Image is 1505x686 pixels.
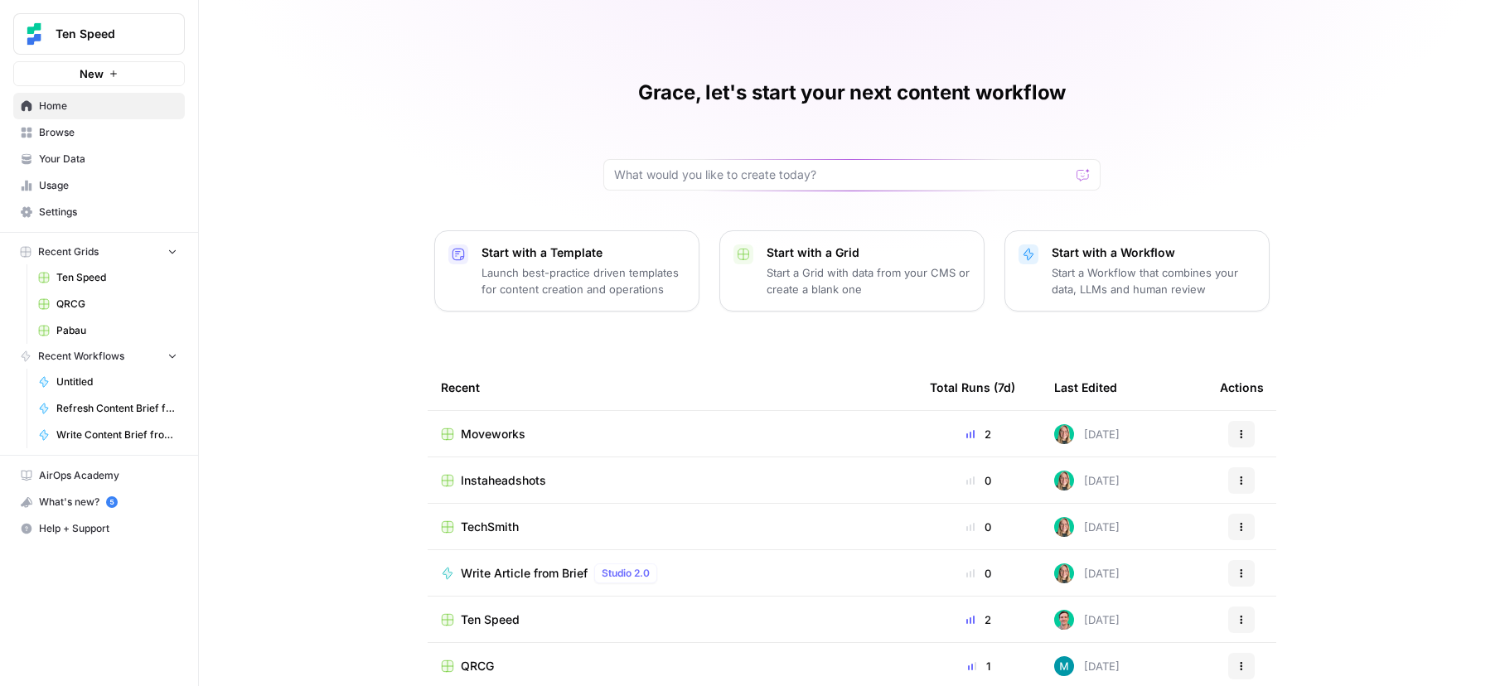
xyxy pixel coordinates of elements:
[56,428,177,442] span: Write Content Brief from Keyword [DEV]
[1054,365,1117,410] div: Last Edited
[56,323,177,338] span: Pabau
[441,563,903,583] a: Write Article from BriefStudio 2.0
[109,498,114,506] text: 5
[930,565,1028,582] div: 0
[602,566,650,581] span: Studio 2.0
[39,152,177,167] span: Your Data
[31,317,185,344] a: Pabau
[56,270,177,285] span: Ten Speed
[1004,230,1270,312] button: Start with a WorkflowStart a Workflow that combines your data, LLMs and human review
[38,244,99,259] span: Recent Grids
[1054,656,1074,676] img: 9k9gt13slxq95qn7lcfsj5lxmi7v
[39,205,177,220] span: Settings
[1220,365,1264,410] div: Actions
[1054,610,1120,630] div: [DATE]
[13,119,185,146] a: Browse
[13,93,185,119] a: Home
[930,426,1028,442] div: 2
[1052,264,1256,297] p: Start a Workflow that combines your data, LLMs and human review
[13,172,185,199] a: Usage
[461,565,588,582] span: Write Article from Brief
[461,472,546,489] span: Instaheadshots
[461,426,525,442] span: Moveworks
[80,65,104,82] span: New
[1054,424,1074,444] img: clj2pqnt5d80yvglzqbzt3r6x08a
[13,13,185,55] button: Workspace: Ten Speed
[719,230,985,312] button: Start with a GridStart a Grid with data from your CMS or create a blank one
[13,515,185,542] button: Help + Support
[39,521,177,536] span: Help + Support
[39,468,177,483] span: AirOps Academy
[1054,471,1074,490] img: clj2pqnt5d80yvglzqbzt3r6x08a
[1054,424,1120,444] div: [DATE]
[1054,656,1120,676] div: [DATE]
[441,365,903,410] div: Recent
[441,658,903,674] a: QRCG
[767,264,970,297] p: Start a Grid with data from your CMS or create a blank one
[638,80,1066,106] h1: Grace, let's start your next content workflow
[441,611,903,628] a: Ten Speed
[1054,610,1074,630] img: 1eahkienco7l9xb1thyc3hpt8xf6
[13,344,185,369] button: Recent Workflows
[13,462,185,489] a: AirOps Academy
[930,365,1015,410] div: Total Runs (7d)
[14,490,184,514] div: What's new?
[31,291,185,317] a: QRCG
[767,244,970,261] p: Start with a Grid
[1052,244,1256,261] p: Start with a Workflow
[461,611,520,628] span: Ten Speed
[434,230,699,312] button: Start with a TemplateLaunch best-practice driven templates for content creation and operations
[441,472,903,489] a: Instaheadshots
[441,426,903,442] a: Moveworks
[461,519,519,535] span: TechSmith
[1054,563,1074,583] img: clj2pqnt5d80yvglzqbzt3r6x08a
[56,374,177,389] span: Untitled
[13,199,185,225] a: Settings
[930,658,1028,674] div: 1
[56,26,156,42] span: Ten Speed
[31,369,185,395] a: Untitled
[13,61,185,86] button: New
[39,178,177,193] span: Usage
[1054,517,1120,537] div: [DATE]
[13,489,185,515] button: What's new? 5
[19,19,49,49] img: Ten Speed Logo
[13,239,185,264] button: Recent Grids
[1054,563,1120,583] div: [DATE]
[31,395,185,422] a: Refresh Content Brief from Keyword [DEV]
[31,264,185,291] a: Ten Speed
[31,422,185,448] a: Write Content Brief from Keyword [DEV]
[39,125,177,140] span: Browse
[1054,471,1120,490] div: [DATE]
[39,99,177,114] span: Home
[930,472,1028,489] div: 0
[56,401,177,416] span: Refresh Content Brief from Keyword [DEV]
[56,297,177,312] span: QRCG
[930,519,1028,535] div: 0
[482,264,685,297] p: Launch best-practice driven templates for content creation and operations
[461,658,494,674] span: QRCG
[38,349,124,364] span: Recent Workflows
[930,611,1028,628] div: 2
[614,167,1070,183] input: What would you like to create today?
[441,519,903,535] a: TechSmith
[1054,517,1074,537] img: clj2pqnt5d80yvglzqbzt3r6x08a
[13,146,185,172] a: Your Data
[482,244,685,261] p: Start with a Template
[106,496,118,508] a: 5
